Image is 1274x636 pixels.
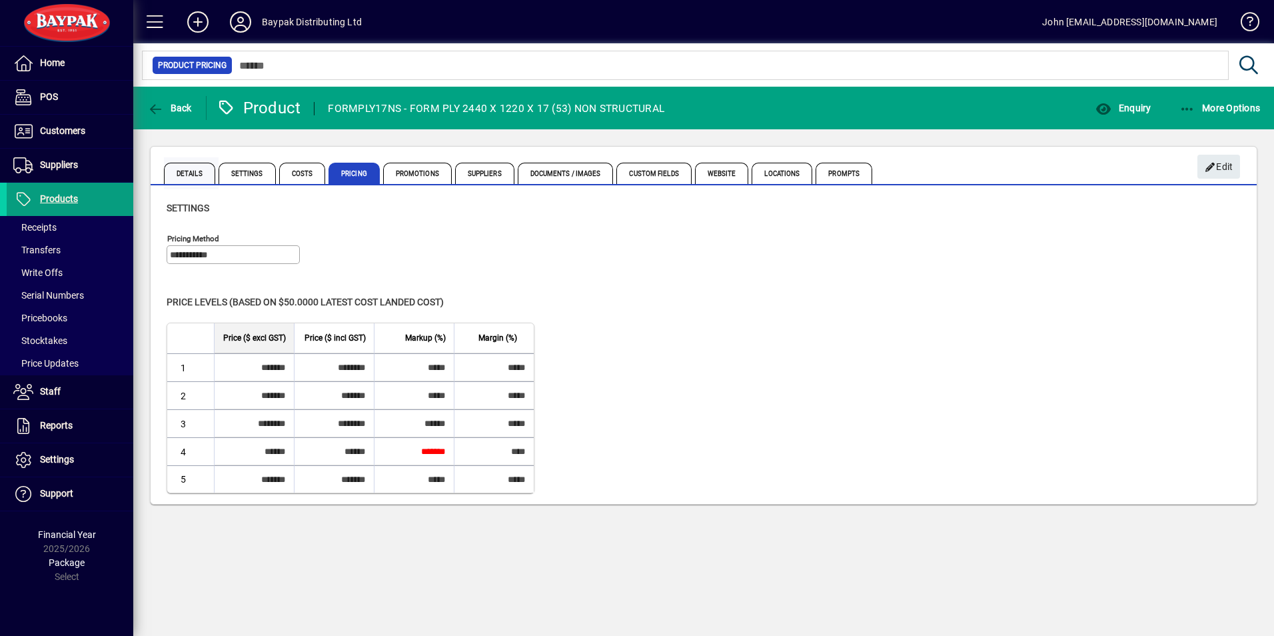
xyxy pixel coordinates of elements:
span: Edit [1205,156,1233,178]
a: Serial Numbers [7,284,133,307]
a: Settings [7,443,133,477]
a: Transfers [7,239,133,261]
div: John [EMAIL_ADDRESS][DOMAIN_NAME] [1042,11,1217,33]
a: Pricebooks [7,307,133,329]
button: Back [144,96,195,120]
span: Pricing [328,163,380,184]
span: Products [40,193,78,204]
button: Enquiry [1092,96,1154,120]
a: Support [7,477,133,511]
td: 5 [167,465,214,493]
span: Custom Fields [616,163,691,184]
a: Write Offs [7,261,133,284]
a: Price Updates [7,352,133,375]
span: Price ($ excl GST) [223,331,286,345]
span: Price levels (based on $50.0000 Latest cost landed cost) [167,297,444,307]
span: Package [49,557,85,568]
a: Reports [7,409,133,443]
span: Markup (%) [405,331,446,345]
span: Home [40,57,65,68]
span: Price ($ incl GST) [305,331,366,345]
span: Price Updates [13,358,79,369]
span: Pricebooks [13,313,67,323]
div: FORMPLY17NS - FORM PLY 2440 X 1220 X 17 (53) NON STRUCTURAL [328,98,664,119]
span: Write Offs [13,267,63,278]
span: Locations [752,163,812,184]
app-page-header-button: Back [133,96,207,120]
a: Knowledge Base [1231,3,1257,46]
span: Stocktakes [13,335,67,346]
span: Serial Numbers [13,290,84,301]
span: Details [164,163,215,184]
span: Settings [40,454,74,465]
mat-label: Pricing method [167,234,219,243]
span: Financial Year [38,529,96,540]
span: Website [695,163,749,184]
a: Home [7,47,133,80]
a: Customers [7,115,133,148]
span: Reports [40,420,73,431]
span: Product Pricing [158,59,227,72]
span: POS [40,91,58,102]
span: Suppliers [455,163,514,184]
span: Support [40,488,73,499]
div: Product [217,97,301,119]
span: Enquiry [1095,103,1151,113]
td: 3 [167,409,214,437]
span: Margin (%) [478,331,517,345]
button: More Options [1176,96,1264,120]
button: Edit [1197,155,1240,179]
a: Receipts [7,216,133,239]
span: Suppliers [40,159,78,170]
div: Baypak Distributing Ltd [262,11,362,33]
span: Promotions [383,163,452,184]
a: POS [7,81,133,114]
span: Transfers [13,245,61,255]
button: Add [177,10,219,34]
span: Documents / Images [518,163,614,184]
td: 4 [167,437,214,465]
span: Costs [279,163,326,184]
a: Stocktakes [7,329,133,352]
a: Staff [7,375,133,409]
td: 1 [167,353,214,381]
span: More Options [1179,103,1261,113]
span: Prompts [816,163,872,184]
span: Customers [40,125,85,136]
span: Staff [40,386,61,397]
a: Suppliers [7,149,133,182]
button: Profile [219,10,262,34]
span: Receipts [13,222,57,233]
span: Settings [167,203,209,213]
span: Settings [219,163,276,184]
span: Back [147,103,192,113]
td: 2 [167,381,214,409]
